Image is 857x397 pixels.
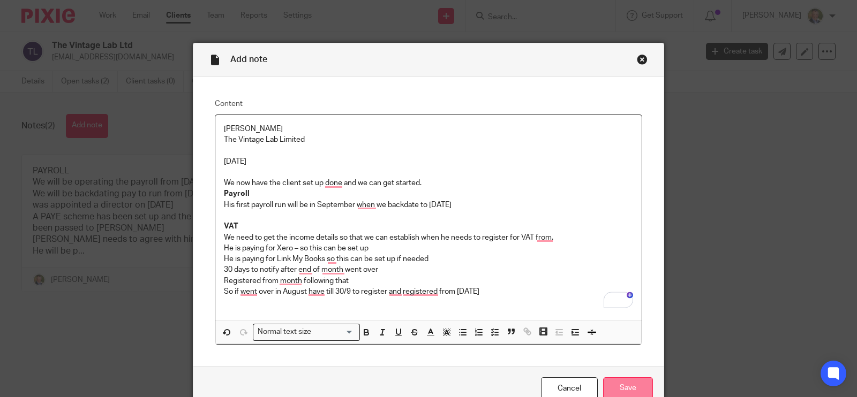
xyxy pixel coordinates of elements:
[315,326,354,338] input: Search for option
[224,223,238,230] strong: VAT
[230,55,267,64] span: Add note
[637,54,648,65] div: Close this dialog window
[224,178,633,188] p: We now have the client set up done and we can get started.
[224,200,633,210] p: His first payroll run will be in September when we backdate to [DATE]
[224,286,633,297] p: So if went over in August have till 30/9 to register and registered from [DATE]
[215,98,642,109] label: Content
[224,264,633,275] p: 30 days to notify after end of month went over
[215,115,642,321] div: To enrich screen reader interactions, please activate Accessibility in Grammarly extension settings
[224,254,633,264] p: He is paying for Link My Books so this can be set up if needed
[224,156,633,167] p: [DATE]
[255,326,314,338] span: Normal text size
[224,190,250,197] strong: Payroll
[224,124,633,134] p: [PERSON_NAME]
[253,324,360,340] div: Search for option
[224,243,633,254] p: He is paying for Xero – so this can be set up
[224,276,633,286] p: Registered from month following that
[224,134,633,145] p: The Vintage Lab Limited
[224,232,633,243] p: We need to get the income details so that we can establish when he needs to register for VAT from.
